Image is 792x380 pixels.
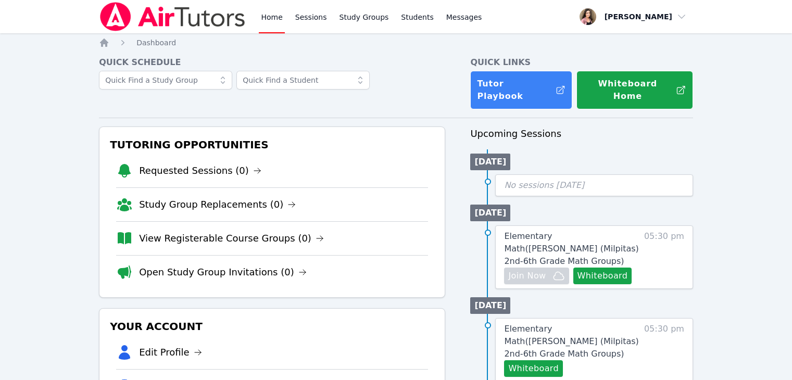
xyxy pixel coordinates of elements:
[504,180,584,190] span: No sessions [DATE]
[504,323,639,360] a: Elementary Math([PERSON_NAME] (Milpitas) 2nd-6th Grade Math Groups)
[108,135,436,154] h3: Tutoring Opportunities
[99,2,246,31] img: Air Tutors
[139,265,307,280] a: Open Study Group Invitations (0)
[139,231,324,246] a: View Registerable Course Groups (0)
[136,37,176,48] a: Dashboard
[573,268,632,284] button: Whiteboard
[504,231,638,266] span: Elementary Math ( [PERSON_NAME] (Milpitas) 2nd-6th Grade Math Groups )
[470,297,510,314] li: [DATE]
[99,37,693,48] nav: Breadcrumb
[504,230,639,268] a: Elementary Math([PERSON_NAME] (Milpitas) 2nd-6th Grade Math Groups)
[136,39,176,47] span: Dashboard
[504,268,569,284] button: Join Now
[470,71,572,109] a: Tutor Playbook
[504,324,638,359] span: Elementary Math ( [PERSON_NAME] (Milpitas) 2nd-6th Grade Math Groups )
[108,317,436,336] h3: Your Account
[470,56,693,69] h4: Quick Links
[446,12,482,22] span: Messages
[504,360,563,377] button: Whiteboard
[470,205,510,221] li: [DATE]
[99,71,232,90] input: Quick Find a Study Group
[576,71,693,109] button: Whiteboard Home
[139,345,202,360] a: Edit Profile
[508,270,546,282] span: Join Now
[99,56,445,69] h4: Quick Schedule
[644,230,684,284] span: 05:30 pm
[644,323,684,377] span: 05:30 pm
[470,126,693,141] h3: Upcoming Sessions
[236,71,370,90] input: Quick Find a Student
[139,163,261,178] a: Requested Sessions (0)
[470,154,510,170] li: [DATE]
[139,197,296,212] a: Study Group Replacements (0)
